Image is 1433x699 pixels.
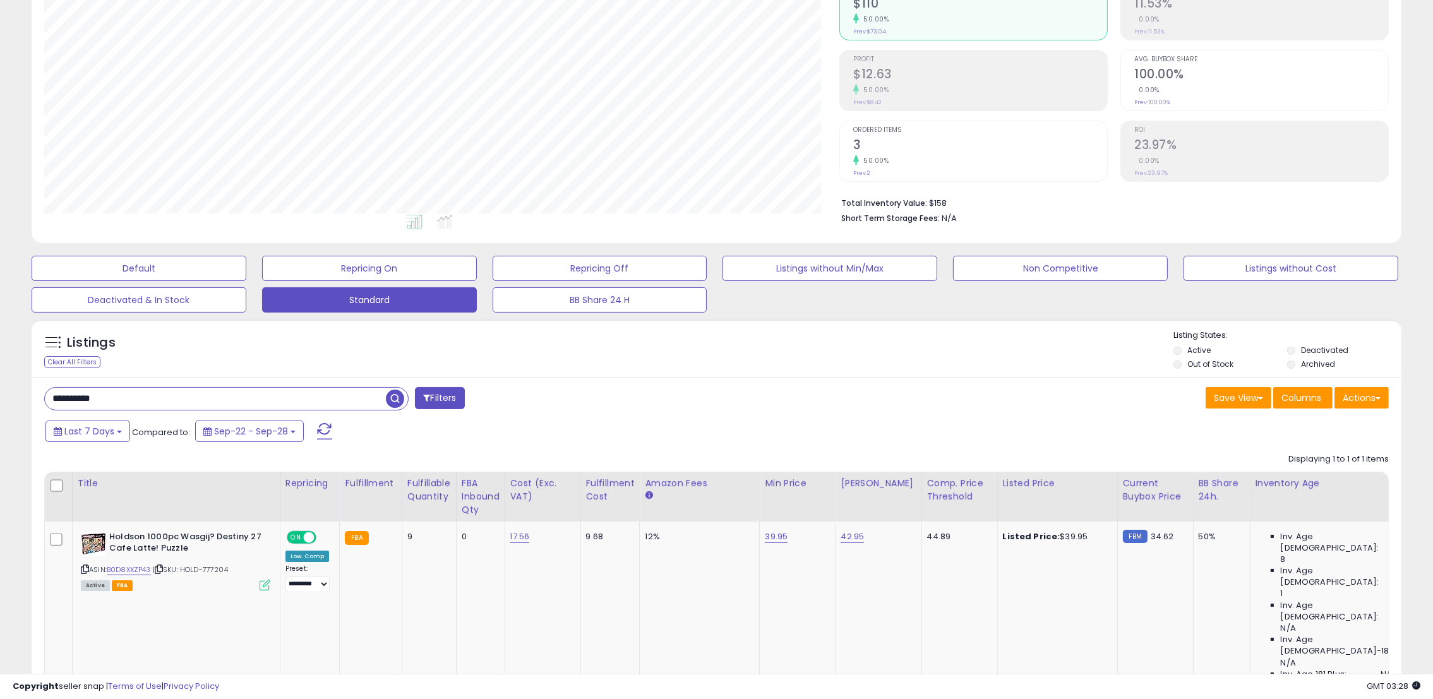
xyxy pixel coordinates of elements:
button: Filters [415,387,464,409]
a: 42.95 [841,530,864,543]
label: Deactivated [1301,345,1348,355]
div: Title [78,477,275,490]
span: Inv. Age [DEMOGRAPHIC_DATA]: [1281,565,1396,588]
label: Archived [1301,359,1335,369]
span: 1 [1281,588,1283,599]
span: Avg. Buybox Share [1134,56,1388,63]
strong: Copyright [13,680,59,692]
small: FBA [345,531,368,545]
button: Repricing Off [493,256,707,281]
span: 8 [1281,554,1286,565]
span: Inv. Age [DEMOGRAPHIC_DATA]: [1281,600,1396,623]
div: Current Buybox Price [1123,477,1188,503]
button: Last 7 Days [45,421,130,442]
a: B0D8XXZP43 [107,565,151,575]
div: Inventory Age [1256,477,1401,490]
div: Cost (Exc. VAT) [510,477,575,503]
span: | SKU: HOLD-777204 [153,565,228,575]
div: 50% [1199,531,1240,542]
a: Privacy Policy [164,680,219,692]
div: [PERSON_NAME] [841,477,916,490]
div: 12% [645,531,750,542]
button: Default [32,256,246,281]
span: All listings currently available for purchase on Amazon [81,580,110,591]
h5: Listings [67,334,116,352]
span: Ordered Items [853,127,1107,134]
small: 50.00% [859,15,889,24]
small: Amazon Fees. [645,490,652,501]
div: FBA inbound Qty [462,477,500,517]
small: Prev: 11.53% [1134,28,1165,35]
span: Compared to: [132,426,190,438]
div: seller snap | | [13,681,219,693]
small: Prev: 2 [853,169,870,177]
small: 0.00% [1134,15,1160,24]
div: ASIN: [81,531,270,590]
small: 0.00% [1134,85,1160,95]
h2: 3 [853,138,1107,155]
div: Fulfillable Quantity [407,477,451,503]
small: FBM [1123,530,1148,543]
span: Inv. Age [DEMOGRAPHIC_DATA]-180: [1281,634,1396,657]
b: Short Term Storage Fees: [841,213,940,224]
button: Non Competitive [953,256,1168,281]
span: Columns [1281,391,1321,404]
a: 17.56 [510,530,530,543]
label: Out of Stock [1187,359,1233,369]
span: Profit [853,56,1107,63]
div: BB Share 24h. [1199,477,1245,503]
div: Fulfillment [345,477,396,490]
span: Inv. Age [DEMOGRAPHIC_DATA]: [1281,531,1396,554]
h2: 100.00% [1134,67,1388,84]
div: $39.95 [1003,531,1108,542]
button: Standard [262,287,477,313]
small: Prev: 100.00% [1134,99,1170,106]
li: $158 [841,194,1379,210]
small: 50.00% [859,85,889,95]
img: 51bVrRWUUTL._SL40_.jpg [81,531,106,556]
div: Preset: [285,565,330,592]
a: Terms of Use [108,680,162,692]
b: Listed Price: [1003,530,1060,542]
small: Prev: $8.42 [853,99,882,106]
span: OFF [315,532,335,542]
div: Amazon Fees [645,477,754,490]
div: Listed Price [1003,477,1112,490]
div: 9.68 [586,531,630,542]
span: 2025-10-7 03:28 GMT [1367,680,1420,692]
p: Listing States: [1173,330,1401,342]
div: Fulfillment Cost [586,477,635,503]
button: Listings without Min/Max [722,256,937,281]
label: Active [1187,345,1211,355]
small: 0.00% [1134,156,1160,165]
button: Repricing On [262,256,477,281]
button: Save View [1206,387,1271,409]
button: Deactivated & In Stock [32,287,246,313]
a: 39.95 [765,530,788,543]
div: Low. Comp [285,551,329,562]
div: 9 [407,531,447,542]
div: 44.89 [927,531,988,542]
b: Holdson 1000pc Wasgij? Destiny 27 Cafe Latte! Puzzle [109,531,263,558]
span: ON [288,532,304,542]
button: BB Share 24 H [493,287,707,313]
button: Columns [1273,387,1333,409]
b: Total Inventory Value: [841,198,927,208]
span: 34.62 [1151,530,1174,542]
span: ROI [1134,127,1388,134]
small: Prev: 23.97% [1134,169,1168,177]
h2: 23.97% [1134,138,1388,155]
div: Repricing [285,477,335,490]
div: Displaying 1 to 1 of 1 items [1288,453,1389,465]
span: N/A [942,212,957,224]
span: Last 7 Days [64,425,114,438]
small: 50.00% [859,156,889,165]
span: N/A [1381,669,1396,680]
span: N/A [1281,657,1296,669]
div: Min Price [765,477,830,490]
button: Listings without Cost [1184,256,1398,281]
div: Clear All Filters [44,356,100,368]
h2: $12.63 [853,67,1107,84]
div: 0 [462,531,495,542]
span: FBA [112,580,133,591]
